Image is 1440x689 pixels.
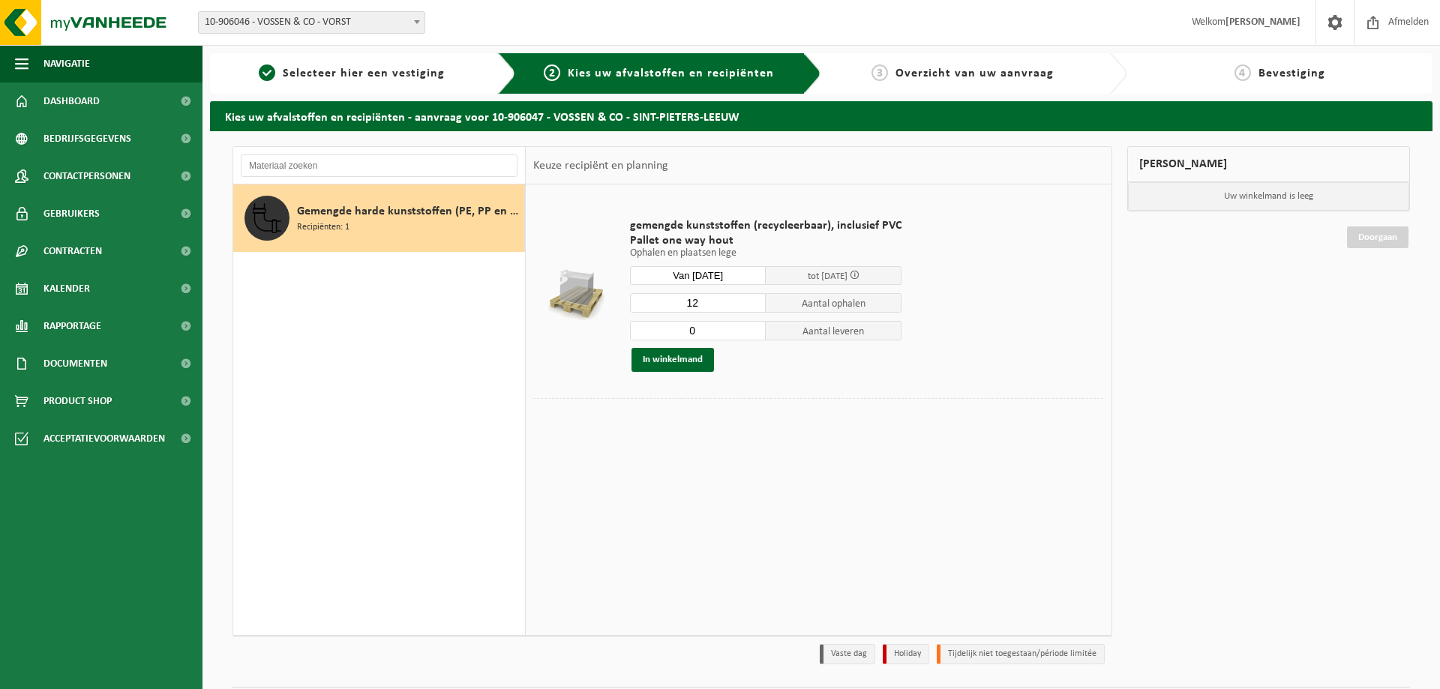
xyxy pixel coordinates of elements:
span: Contactpersonen [43,157,130,195]
button: In winkelmand [631,348,714,372]
span: gemengde kunststoffen (recycleerbaar), inclusief PVC [630,218,901,233]
span: Gemengde harde kunststoffen (PE, PP en PVC), recycleerbaar (industrieel) [297,202,520,220]
span: Aantal leveren [766,321,901,340]
span: Recipiënten: 1 [297,220,349,235]
span: 10-906046 - VOSSEN & CO - VORST [199,12,424,33]
span: Bevestiging [1258,67,1325,79]
span: Kies uw afvalstoffen en recipiënten [568,67,774,79]
span: Rapportage [43,307,101,345]
span: Pallet one way hout [630,233,901,248]
h2: Kies uw afvalstoffen en recipiënten - aanvraag voor 10-906047 - VOSSEN & CO - SINT-PIETERS-LEEUW [210,101,1432,130]
li: Vaste dag [820,644,875,664]
li: Tijdelijk niet toegestaan/période limitée [937,644,1105,664]
span: 2 [544,64,560,81]
a: Doorgaan [1347,226,1408,248]
span: 10-906046 - VOSSEN & CO - VORST [198,11,425,34]
span: tot [DATE] [808,271,847,281]
span: 4 [1234,64,1251,81]
span: Acceptatievoorwaarden [43,420,165,457]
span: 1 [259,64,275,81]
strong: [PERSON_NAME] [1225,16,1300,28]
span: Product Shop [43,382,112,420]
span: Dashboard [43,82,100,120]
div: [PERSON_NAME] [1127,146,1411,182]
span: Selecteer hier een vestiging [283,67,445,79]
span: Documenten [43,345,107,382]
span: Navigatie [43,45,90,82]
span: 3 [871,64,888,81]
p: Uw winkelmand is leeg [1128,182,1410,211]
a: 1Selecteer hier een vestiging [217,64,486,82]
span: Bedrijfsgegevens [43,120,131,157]
div: Keuze recipiënt en planning [526,147,676,184]
span: Aantal ophalen [766,293,901,313]
span: Contracten [43,232,102,270]
input: Materiaal zoeken [241,154,517,177]
input: Selecteer datum [630,266,766,285]
li: Holiday [883,644,929,664]
span: Gebruikers [43,195,100,232]
span: Overzicht van uw aanvraag [895,67,1054,79]
p: Ophalen en plaatsen lege [630,248,901,259]
iframe: chat widget [7,656,250,689]
span: Kalender [43,270,90,307]
button: Gemengde harde kunststoffen (PE, PP en PVC), recycleerbaar (industrieel) Recipiënten: 1 [233,184,525,252]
